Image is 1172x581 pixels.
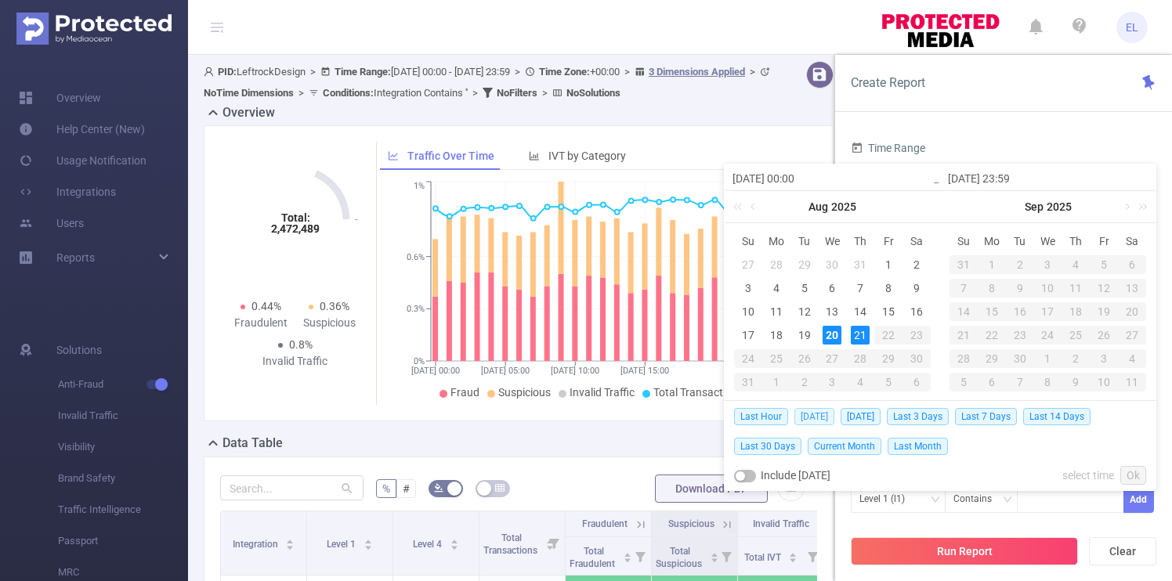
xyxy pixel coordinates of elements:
[1006,253,1034,276] td: September 2, 2025
[1118,276,1146,300] td: September 13, 2025
[795,279,814,298] div: 5
[204,87,294,99] b: No Time Dimensions
[295,315,364,331] div: Suspicious
[1034,300,1062,323] td: September 17, 2025
[1034,370,1062,394] td: October 8, 2025
[819,370,847,394] td: September 3, 2025
[1118,234,1146,248] span: Sa
[841,408,881,425] span: [DATE]
[734,347,762,370] td: August 24, 2025
[407,252,425,262] tspan: 0.6%
[734,349,762,368] div: 24
[261,353,330,370] div: Invalid Traffic
[1006,234,1034,248] span: Tu
[668,518,714,529] span: Suspicious
[1006,229,1034,253] th: Tue
[950,347,978,370] td: September 28, 2025
[1062,323,1090,347] td: September 25, 2025
[734,276,762,300] td: August 3, 2025
[846,234,874,248] span: Th
[1062,234,1090,248] span: Th
[790,373,819,392] div: 2
[978,255,1006,274] div: 1
[1034,326,1062,345] div: 24
[762,276,790,300] td: August 4, 2025
[1090,234,1118,248] span: Fr
[414,182,425,192] tspan: 1%
[1090,302,1118,321] div: 19
[851,75,925,90] span: Create Report
[762,349,790,368] div: 25
[1118,229,1146,253] th: Sat
[320,300,349,312] span: 0.36%
[510,66,525,78] span: >
[222,103,275,122] h2: Overview
[790,349,819,368] div: 26
[1118,326,1146,345] div: 27
[762,253,790,276] td: July 28, 2025
[411,366,460,376] tspan: [DATE] 00:00
[790,229,819,253] th: Tue
[1090,300,1118,323] td: September 19, 2025
[1118,300,1146,323] td: September 20, 2025
[851,279,870,298] div: 7
[823,279,841,298] div: 6
[851,255,870,274] div: 31
[1034,323,1062,347] td: September 24, 2025
[1006,326,1034,345] div: 23
[874,300,903,323] td: August 15, 2025
[653,386,743,399] span: Total Transactions
[879,279,898,298] div: 8
[1062,326,1090,345] div: 25
[790,370,819,394] td: September 2, 2025
[874,347,903,370] td: August 29, 2025
[819,347,847,370] td: August 27, 2025
[874,234,903,248] span: Fr
[1034,279,1062,298] div: 10
[414,356,425,366] tspan: 0%
[548,150,626,162] span: IVT by Category
[323,87,468,99] span: Integration Contains ''
[903,349,931,368] div: 30
[1062,347,1090,370] td: October 2, 2025
[978,373,1006,392] div: 6
[950,255,978,274] div: 31
[978,370,1006,394] td: October 6, 2025
[58,369,188,400] span: Anti-Fraud
[846,229,874,253] th: Thu
[950,373,978,392] div: 5
[1034,253,1062,276] td: September 3, 2025
[846,349,874,368] div: 28
[819,373,847,392] div: 3
[903,300,931,323] td: August 16, 2025
[1090,326,1118,345] div: 26
[16,13,172,45] img: Protected Media
[846,276,874,300] td: August 7, 2025
[570,386,635,399] span: Invalid Traffic
[56,251,95,264] span: Reports
[582,518,628,529] span: Fraudulent
[830,191,858,222] a: 2025
[19,145,146,176] a: Usage Notification
[874,326,903,345] div: 22
[1003,495,1012,506] i: icon: down
[846,370,874,394] td: September 4, 2025
[1034,302,1062,321] div: 17
[747,191,761,222] a: Previous month (PageUp)
[888,438,948,455] span: Last Month
[978,276,1006,300] td: September 8, 2025
[1062,279,1090,298] div: 11
[851,537,1078,565] button: Run Report
[903,276,931,300] td: August 9, 2025
[1062,255,1090,274] div: 4
[537,87,552,99] span: >
[1006,373,1034,392] div: 7
[1120,466,1146,485] a: Ok
[903,347,931,370] td: August 30, 2025
[566,87,620,99] b: No Solutions
[819,276,847,300] td: August 6, 2025
[955,408,1017,425] span: Last 7 Days
[739,302,758,321] div: 10
[1130,191,1150,222] a: Next year (Control + right)
[978,229,1006,253] th: Mon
